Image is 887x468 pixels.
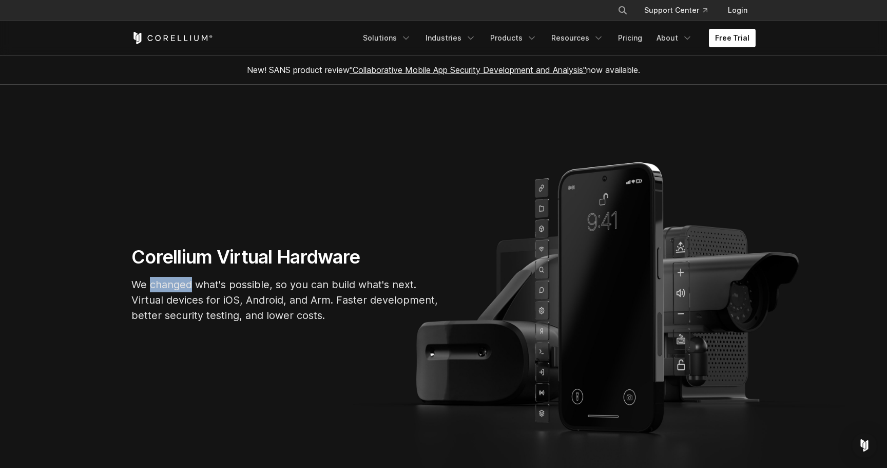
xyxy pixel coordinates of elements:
[357,29,417,47] a: Solutions
[131,32,213,44] a: Corellium Home
[419,29,482,47] a: Industries
[613,1,632,20] button: Search
[650,29,699,47] a: About
[720,1,756,20] a: Login
[131,246,439,269] h1: Corellium Virtual Hardware
[545,29,610,47] a: Resources
[247,65,640,75] span: New! SANS product review now available.
[605,1,756,20] div: Navigation Menu
[636,1,716,20] a: Support Center
[709,29,756,47] a: Free Trial
[350,65,586,75] a: "Collaborative Mobile App Security Development and Analysis"
[131,277,439,323] p: We changed what's possible, so you can build what's next. Virtual devices for iOS, Android, and A...
[852,433,877,458] div: Open Intercom Messenger
[612,29,648,47] a: Pricing
[357,29,756,47] div: Navigation Menu
[484,29,543,47] a: Products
